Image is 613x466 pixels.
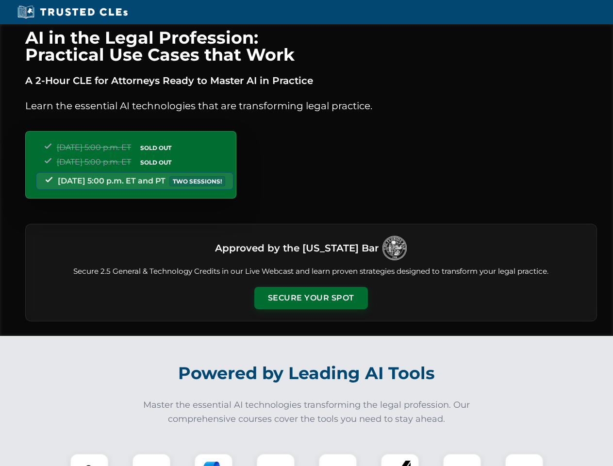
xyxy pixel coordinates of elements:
button: Secure Your Spot [254,287,368,309]
span: SOLD OUT [137,157,175,167]
h1: AI in the Legal Profession: Practical Use Cases that Work [25,29,597,63]
span: [DATE] 5:00 p.m. ET [57,157,131,166]
h2: Powered by Leading AI Tools [38,356,576,390]
h3: Approved by the [US_STATE] Bar [215,239,379,257]
img: Trusted CLEs [15,5,131,19]
img: Logo [382,236,407,260]
p: Learn the essential AI technologies that are transforming legal practice. [25,98,597,114]
span: SOLD OUT [137,143,175,153]
p: Master the essential AI technologies transforming the legal profession. Our comprehensive courses... [137,398,477,426]
p: A 2-Hour CLE for Attorneys Ready to Master AI in Practice [25,73,597,88]
span: [DATE] 5:00 p.m. ET [57,143,131,152]
p: Secure 2.5 General & Technology Credits in our Live Webcast and learn proven strategies designed ... [37,266,585,277]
